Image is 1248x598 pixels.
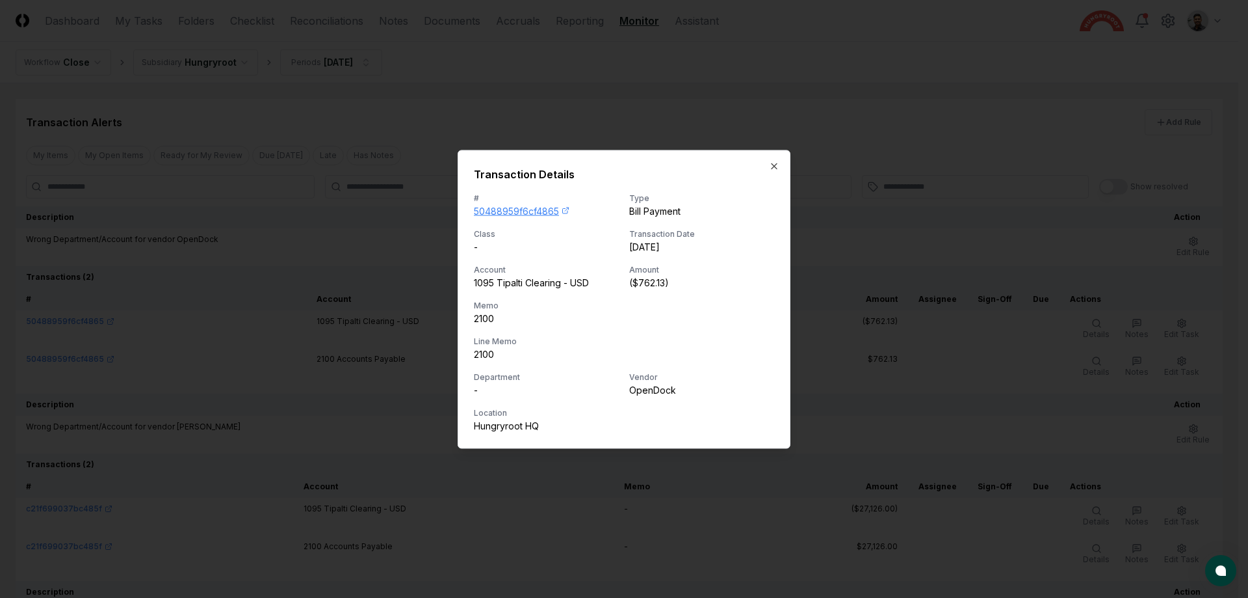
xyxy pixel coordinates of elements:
div: ($762.13) [629,275,669,289]
div: [DATE] [629,239,774,253]
div: - [474,383,619,396]
div: 2100 [474,311,774,325]
div: Memo [474,299,774,311]
div: Account [474,264,619,275]
div: Amount [629,264,774,275]
div: Bill Payment [629,204,774,217]
a: 50488959f6cf4865 [474,204,619,217]
div: Line Memo [474,335,774,347]
div: Transaction Details [474,166,774,182]
div: Location [474,407,619,418]
div: 2100 [474,347,774,360]
div: Vendor [629,371,774,383]
div: 1095 Tipalti Clearing - USD [474,275,619,289]
div: Department [474,371,619,383]
div: Type [629,192,774,204]
div: # [474,192,619,204]
div: Transaction Date [629,228,774,239]
div: - [474,239,619,253]
div: OpenDock [629,383,774,396]
div: Hungryroot HQ [474,418,619,432]
div: Class [474,228,619,239]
